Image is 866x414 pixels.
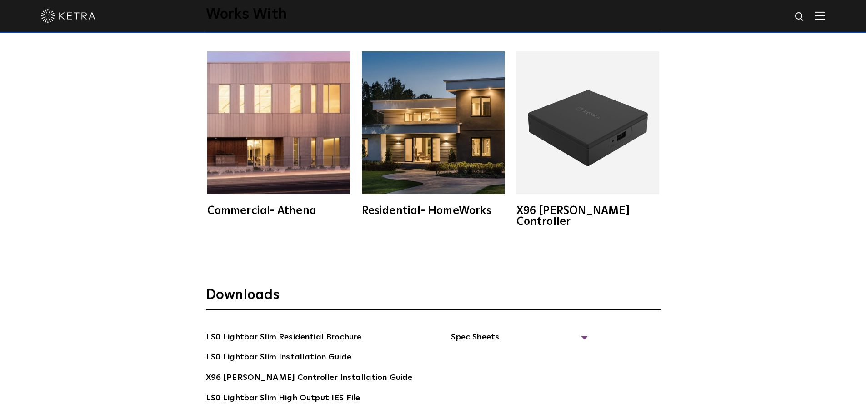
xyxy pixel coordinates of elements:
[206,286,661,310] h3: Downloads
[206,371,413,386] a: X96 [PERSON_NAME] Controller Installation Guide
[41,9,95,23] img: ketra-logo-2019-white
[207,205,350,216] div: Commercial- Athena
[206,331,362,345] a: LS0 Lightbar Slim Residential Brochure
[515,51,661,227] a: X96 [PERSON_NAME] Controller
[516,51,659,194] img: X96_Controller
[360,51,506,216] a: Residential- HomeWorks
[451,331,587,351] span: Spec Sheets
[794,11,806,23] img: search icon
[362,205,505,216] div: Residential- HomeWorks
[815,11,825,20] img: Hamburger%20Nav.svg
[362,51,505,194] img: homeworks_hero
[516,205,659,227] div: X96 [PERSON_NAME] Controller
[206,51,351,216] a: Commercial- Athena
[206,392,360,406] a: LS0 Lightbar Slim High Output IES File
[207,51,350,194] img: athena-square
[206,351,351,365] a: LS0 Lightbar Slim Installation Guide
